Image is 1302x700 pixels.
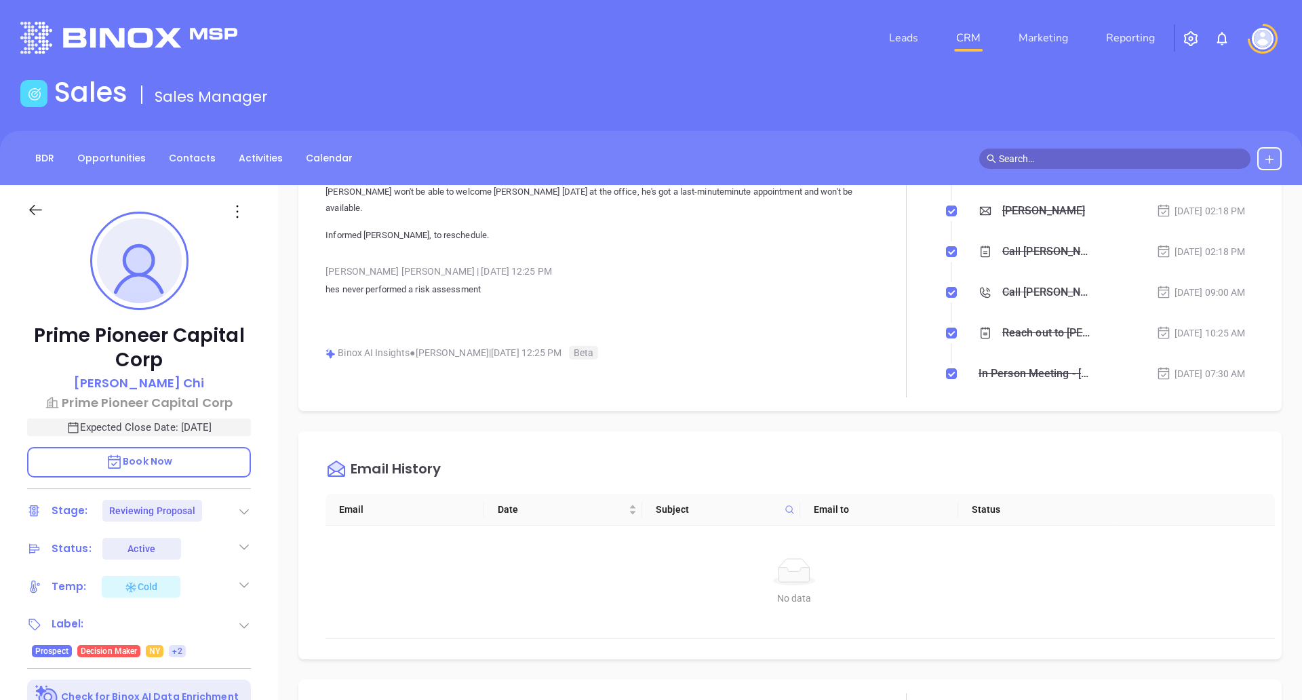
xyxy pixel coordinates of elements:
[35,644,68,659] span: Prospect
[1214,31,1230,47] img: iconNotification
[656,502,779,517] span: Subject
[325,281,867,298] p: hes never performed a risk assessment
[54,76,127,109] h1: Sales
[884,24,924,52] a: Leads
[27,147,62,170] a: BDR
[951,24,986,52] a: CRM
[27,419,251,436] p: Expected Close Date: [DATE]
[1013,24,1073,52] a: Marketing
[1156,244,1246,259] div: [DATE] 02:18 PM
[231,147,291,170] a: Activities
[124,579,157,595] div: Cold
[958,494,1116,526] th: Status
[325,227,867,244] p: Informed [PERSON_NAME], to reschedule.
[27,324,251,372] p: Prime Pioneer Capital Corp
[52,614,84,634] div: Label:
[109,500,196,522] div: Reviewing Proposal
[477,266,479,277] span: |
[97,218,182,303] img: profile-user
[74,374,205,392] p: [PERSON_NAME] Chi
[106,454,172,468] span: Book Now
[1183,31,1199,47] img: iconSetting
[1101,24,1160,52] a: Reporting
[325,349,336,359] img: svg%3e
[999,151,1243,166] input: Search…
[52,539,92,559] div: Status:
[69,147,154,170] a: Opportunities
[1156,366,1246,381] div: [DATE] 07:30 AM
[325,184,867,216] p: [PERSON_NAME] won't be able to welcome [PERSON_NAME] [DATE] at the office, he's got a last-minute...
[172,644,182,659] span: +2
[298,147,361,170] a: Calendar
[155,86,268,107] span: Sales Manager
[81,644,137,659] span: Decision Maker
[74,374,205,393] a: [PERSON_NAME] Chi
[20,22,237,54] img: logo
[1002,323,1092,343] div: Reach out to [PERSON_NAME], and follow up.
[1156,203,1246,218] div: [DATE] 02:18 PM
[351,462,441,480] div: Email History
[1156,326,1246,341] div: [DATE] 10:25 AM
[498,502,626,517] span: Date
[325,366,367,376] b: Summary:
[325,343,867,363] div: Binox AI Insights [PERSON_NAME] | [DATE] 12:25 PM
[149,644,160,659] span: NY
[1002,282,1092,303] div: Call [PERSON_NAME] to follow up - [PERSON_NAME]
[1002,241,1092,262] div: Call [PERSON_NAME] and follow up on the proposal sent.
[410,347,416,358] span: ●
[325,261,867,281] div: [PERSON_NAME] [PERSON_NAME] [DATE] 12:25 PM
[800,494,958,526] th: Email to
[161,147,224,170] a: Contacts
[52,501,88,521] div: Stage:
[1252,28,1274,50] img: user
[979,364,1092,384] div: In Person Meeting - [PERSON_NAME]
[325,494,484,526] th: Email
[484,494,642,526] th: Date
[27,393,251,412] a: Prime Pioneer Capital Corp
[342,591,1246,606] div: No data
[127,538,155,560] div: Active
[569,346,598,359] span: Beta
[52,577,87,597] div: Temp:
[1156,285,1246,300] div: [DATE] 09:00 AM
[1002,201,1085,221] div: [PERSON_NAME]
[987,154,996,163] span: search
